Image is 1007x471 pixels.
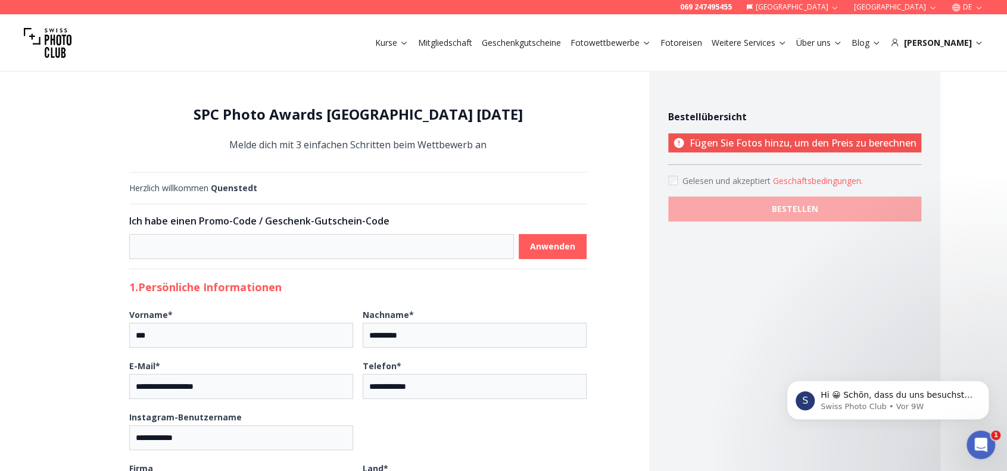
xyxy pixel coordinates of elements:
b: BESTELLEN [772,203,818,215]
img: Osan avatar [12,139,26,154]
span: Hi 😀 Schön, dass du uns besuchst. Stell' uns gerne jederzeit Fragen oder hinterlasse ein Feedback. [39,129,507,139]
h4: Bestellübersicht [668,110,921,124]
img: Jean-Baptiste avatar [22,139,36,154]
button: Weitere Services [707,35,791,51]
button: Geschenkgutscheine [477,35,566,51]
a: Kurse [375,37,409,49]
b: Telefon * [363,360,401,372]
input: Instagram-Benutzername [129,425,353,450]
a: Weitere Services [712,37,787,49]
input: Vorname* [129,323,353,348]
a: Mitgliedschaft [418,37,472,49]
div: Swiss Photo Club [39,141,110,153]
img: Swiss photo club [24,19,71,67]
a: Geschenkgutscheine [482,37,561,49]
input: Telefon* [363,374,587,399]
button: Über uns [791,35,847,51]
button: Hilfe [79,361,158,409]
h1: SPC Photo Awards [GEOGRAPHIC_DATA] [DATE] [129,105,587,124]
b: Nachname * [363,309,414,320]
a: 069 247495455 [680,2,732,12]
b: E-Mail * [129,360,160,372]
div: [PERSON_NAME] [890,37,983,49]
p: Fügen Sie Fotos hinzu, um den Preis zu berechnen [668,133,921,152]
div: • Vor 8W [114,52,148,65]
div: • Vor 9W [113,141,147,153]
img: Profile image for Joan [14,85,38,108]
button: Fotoreisen [656,35,707,51]
b: Vorname * [129,309,173,320]
div: [PERSON_NAME] [42,52,111,65]
iframe: Intercom live chat [967,431,995,459]
span: Home [27,391,52,400]
div: Melde dich mit 3 einfachen Schritten beim Wettbewerb an [129,105,587,153]
button: Nachrichten [159,361,238,409]
button: Kurse [370,35,413,51]
div: • Vor 9W [114,96,148,109]
span: Gelesen und akzeptiert [682,175,773,186]
a: Fotoreisen [660,37,702,49]
button: Accept termsGelesen und akzeptiert [773,175,863,187]
button: Mitgliedschaft [413,35,477,51]
input: Accept terms [668,176,678,185]
a: Blog [852,37,881,49]
button: Blog [847,35,886,51]
div: Herzlich willkommen [129,182,587,194]
img: Profile image for Joan [14,40,38,64]
span: 1 [991,431,1000,440]
button: Anwenden [519,234,587,259]
div: [PERSON_NAME] [42,96,111,109]
h3: Ich habe einen Promo-Code / Geschenk-Gutschein-Code [129,214,587,228]
b: Quenstedt [211,182,257,194]
iframe: Intercom notifications Nachricht [769,355,1007,439]
img: Quim avatar [17,130,32,144]
span: Hilfe [110,391,129,400]
h1: Nachrichten [82,5,160,25]
a: Über uns [796,37,842,49]
button: Eine Frage stellen [58,325,180,349]
button: BESTELLEN [668,196,921,222]
span: Nachrichten [170,391,227,400]
b: Anwenden [530,241,575,252]
input: E-Mail* [129,374,353,399]
input: Nachname* [363,323,587,348]
h2: 1. Persönliche Informationen [129,279,587,295]
button: Fotowettbewerbe [566,35,656,51]
a: Fotowettbewerbe [570,37,651,49]
b: Instagram-Benutzername [129,411,242,423]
